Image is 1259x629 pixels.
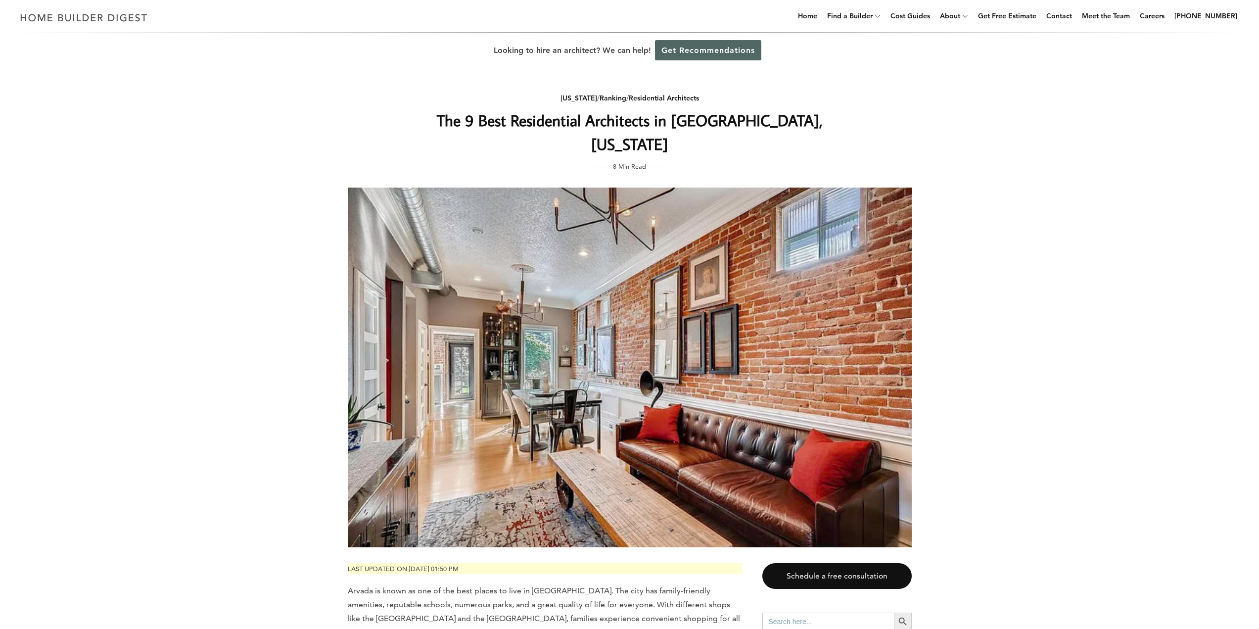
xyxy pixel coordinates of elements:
iframe: Drift Widget Chat Controller [1210,580,1247,617]
span: 8 Min Read [613,161,646,172]
p: Last updated on [DATE] 01:50 pm [348,563,743,575]
a: [US_STATE] [560,94,597,102]
svg: Search [897,616,908,627]
h1: The 9 Best Residential Architects in [GEOGRAPHIC_DATA], [US_STATE] [432,108,827,156]
div: / / [432,92,827,104]
a: Get Recommendations [655,40,761,60]
img: Home Builder Digest [16,8,152,27]
a: Residential Architects [629,94,699,102]
a: Ranking [600,94,626,102]
a: Schedule a free consultation [762,563,912,589]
